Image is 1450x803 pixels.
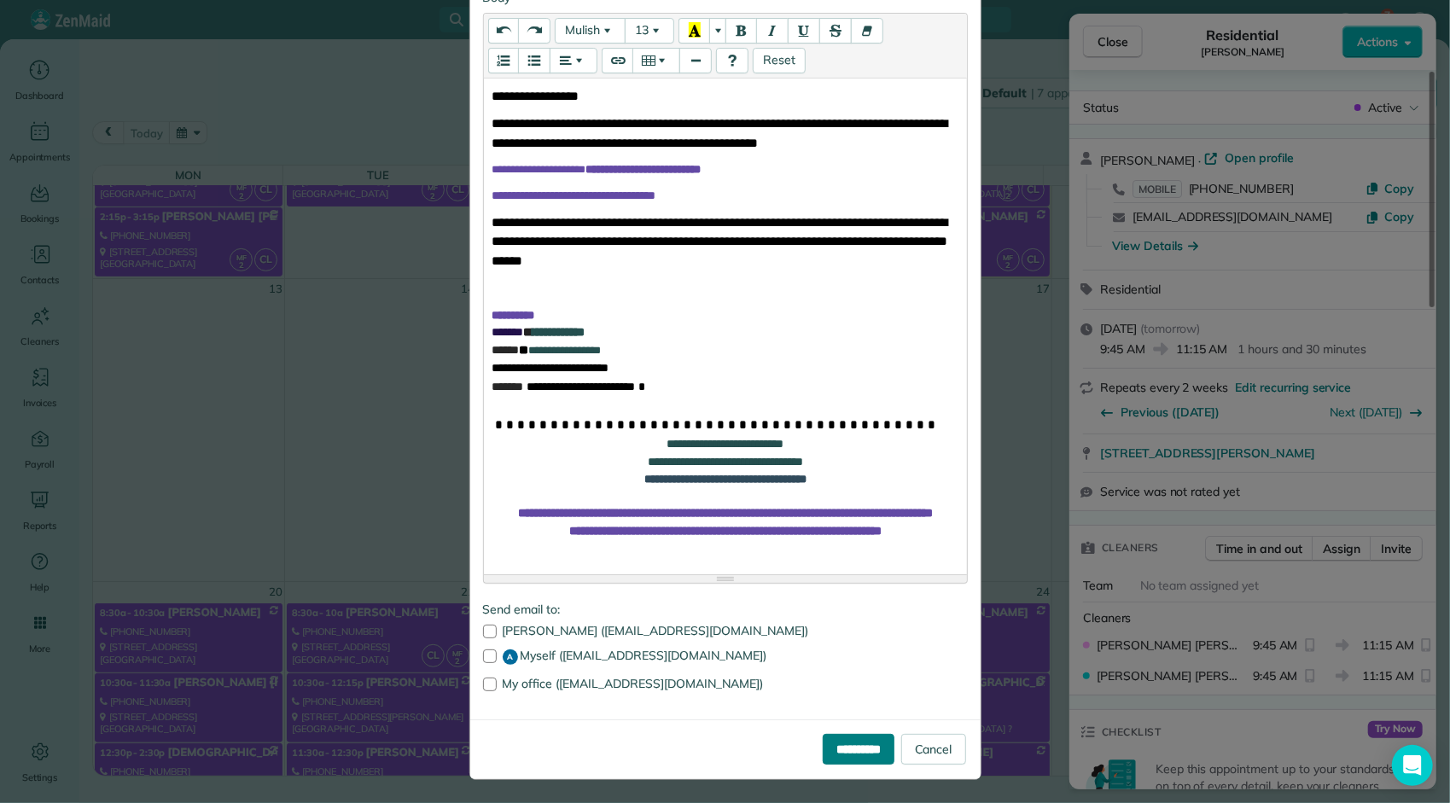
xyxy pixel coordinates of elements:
[709,18,726,44] button: More Color
[483,625,968,637] label: [PERSON_NAME] ([EMAIL_ADDRESS][DOMAIN_NAME])
[679,48,712,73] button: Insert Horizontal Rule (CTRL+ENTER)
[632,48,680,73] button: Table
[678,18,710,44] button: Recent Color
[488,48,520,73] button: Ordered list (CTRL+SHIFT+NUM8)
[602,48,633,73] button: Link (CTRL+K)
[518,48,550,73] button: Unordered list (CTRL+SHIFT+NUM7)
[788,18,820,44] button: Underline (CTRL+U)
[483,601,968,618] label: Send email to:
[756,18,789,44] button: Italic (CTRL+I)
[488,18,520,44] button: Undo (CTRL+Z)
[565,22,600,38] span: Mulish
[725,18,757,44] button: Bold (CTRL+B)
[819,18,852,44] button: Strikethrough (CTRL+SHIFT+S)
[550,48,597,73] button: Paragraph
[901,734,966,765] a: Cancel
[625,18,674,44] button: Font Size
[484,575,967,583] div: Resize
[716,48,748,73] button: Help
[851,18,883,44] button: Remove Font Style (CTRL+\)
[753,48,806,73] button: Resets template content to default
[483,649,968,665] label: Myself ([EMAIL_ADDRESS][DOMAIN_NAME])
[518,18,550,44] button: Redo (CTRL+Y)
[555,18,626,44] button: Font Family
[483,678,968,690] label: My office ([EMAIL_ADDRESS][DOMAIN_NAME])
[1392,745,1433,786] div: Open Intercom Messenger
[503,649,518,665] span: A
[635,22,649,38] span: 13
